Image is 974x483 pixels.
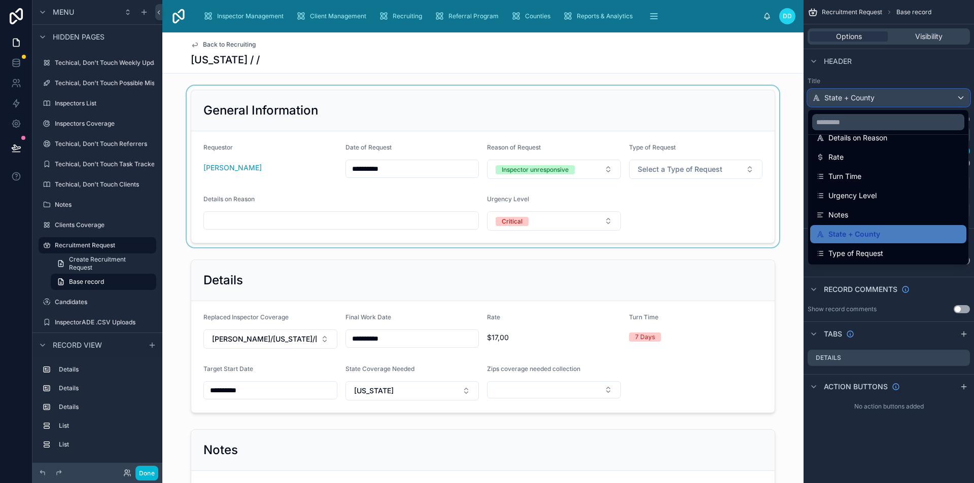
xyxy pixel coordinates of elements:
[393,12,422,20] span: Recruiting
[431,7,506,25] a: Referral Program
[560,7,640,25] a: Reports & Analytics
[828,190,877,202] span: Urgency Level
[203,41,256,49] span: Back to Recruiting
[375,7,429,25] a: Recruiting
[828,170,861,182] span: Turn Time
[217,12,284,20] span: Inspector Management
[170,8,187,24] img: App logo
[577,12,633,20] span: Reports & Analytics
[310,12,366,20] span: Client Management
[508,7,558,25] a: Counties
[448,12,499,20] span: Referral Program
[783,12,792,20] span: DD
[828,247,883,259] span: Type of Request
[200,7,291,25] a: Inspector Management
[828,209,848,221] span: Notes
[525,12,550,20] span: Counties
[828,228,880,240] span: State + County
[191,53,260,67] h1: [US_STATE] / /
[195,5,763,27] div: scrollable content
[828,132,887,144] span: Details on Reason
[293,7,373,25] a: Client Management
[191,41,256,49] a: Back to Recruiting
[828,151,844,163] span: Rate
